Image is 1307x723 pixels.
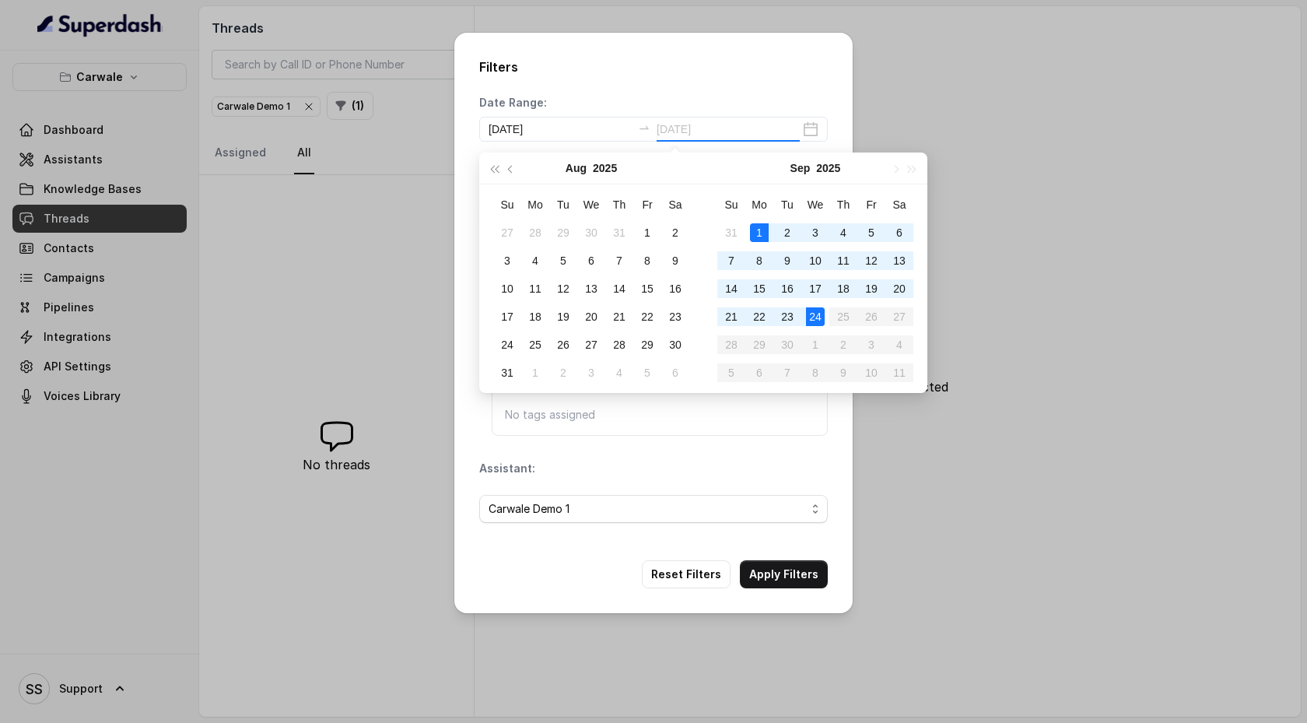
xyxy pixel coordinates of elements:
[577,359,605,387] td: 2025-09-03
[521,247,549,275] td: 2025-08-04
[633,331,661,359] td: 2025-08-29
[722,307,741,326] div: 21
[750,307,769,326] div: 22
[549,191,577,219] th: Tu
[605,359,633,387] td: 2025-09-04
[857,191,885,219] th: Fr
[498,363,517,382] div: 31
[493,275,521,303] td: 2025-08-10
[610,279,629,298] div: 14
[493,331,521,359] td: 2025-08-24
[633,191,661,219] th: Fr
[857,275,885,303] td: 2025-09-19
[717,219,745,247] td: 2025-08-31
[829,219,857,247] td: 2025-09-04
[505,407,815,423] p: No tags assigned
[582,223,601,242] div: 30
[526,251,545,270] div: 4
[493,219,521,247] td: 2025-07-27
[605,303,633,331] td: 2025-08-21
[633,247,661,275] td: 2025-08-08
[801,219,829,247] td: 2025-09-03
[610,251,629,270] div: 7
[582,335,601,354] div: 27
[666,251,685,270] div: 9
[862,279,881,298] div: 19
[521,359,549,387] td: 2025-09-01
[554,223,573,242] div: 29
[801,275,829,303] td: 2025-09-17
[750,251,769,270] div: 8
[526,307,545,326] div: 18
[633,359,661,387] td: 2025-09-05
[638,363,657,382] div: 5
[661,331,689,359] td: 2025-08-30
[890,251,909,270] div: 13
[661,247,689,275] td: 2025-08-09
[829,275,857,303] td: 2025-09-18
[862,251,881,270] div: 12
[638,279,657,298] div: 15
[577,331,605,359] td: 2025-08-27
[638,121,650,134] span: swap-right
[661,219,689,247] td: 2025-08-02
[549,303,577,331] td: 2025-08-19
[773,191,801,219] th: Tu
[745,191,773,219] th: Mo
[857,247,885,275] td: 2025-09-12
[790,153,811,184] button: Sep
[890,279,909,298] div: 20
[661,303,689,331] td: 2025-08-23
[717,247,745,275] td: 2025-09-07
[498,307,517,326] div: 17
[773,275,801,303] td: 2025-09-16
[638,223,657,242] div: 1
[605,219,633,247] td: 2025-07-31
[806,223,825,242] div: 3
[834,279,853,298] div: 18
[666,363,685,382] div: 6
[549,219,577,247] td: 2025-07-29
[661,359,689,387] td: 2025-09-06
[745,247,773,275] td: 2025-09-08
[498,279,517,298] div: 10
[498,223,517,242] div: 27
[638,335,657,354] div: 29
[577,247,605,275] td: 2025-08-06
[740,560,828,588] button: Apply Filters
[582,251,601,270] div: 6
[638,251,657,270] div: 8
[582,279,601,298] div: 13
[885,247,913,275] td: 2025-09-13
[816,153,840,184] button: 2025
[498,335,517,354] div: 24
[638,307,657,326] div: 22
[526,223,545,242] div: 28
[633,275,661,303] td: 2025-08-15
[773,247,801,275] td: 2025-09-09
[479,58,828,76] h2: Filters
[521,275,549,303] td: 2025-08-11
[778,223,797,242] div: 2
[577,191,605,219] th: We
[773,219,801,247] td: 2025-09-02
[666,335,685,354] div: 30
[605,191,633,219] th: Th
[666,307,685,326] div: 23
[885,219,913,247] td: 2025-09-06
[521,303,549,331] td: 2025-08-18
[666,223,685,242] div: 2
[479,461,535,476] p: Assistant:
[554,251,573,270] div: 5
[577,219,605,247] td: 2025-07-30
[582,307,601,326] div: 20
[834,223,853,242] div: 4
[717,275,745,303] td: 2025-09-14
[642,560,731,588] button: Reset Filters
[750,223,769,242] div: 1
[479,495,828,523] button: Carwale Demo 1
[479,95,547,111] p: Date Range:
[498,251,517,270] div: 3
[610,335,629,354] div: 28
[661,275,689,303] td: 2025-08-16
